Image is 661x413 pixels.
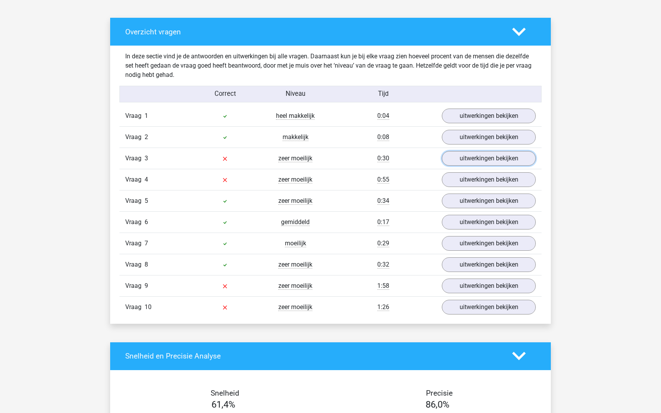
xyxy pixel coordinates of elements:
span: 0:55 [377,176,389,184]
span: 0:04 [377,112,389,120]
span: Vraag [125,154,145,163]
a: uitwerkingen bekijken [442,151,536,166]
span: zeer moeilijk [278,261,312,269]
span: zeer moeilijk [278,282,312,290]
span: gemiddeld [281,218,310,226]
span: Vraag [125,175,145,184]
span: 7 [145,240,148,247]
span: Vraag [125,111,145,121]
span: 3 [145,155,148,162]
span: Vraag [125,239,145,248]
a: uitwerkingen bekijken [442,194,536,208]
span: 61,4% [211,399,235,410]
span: 0:30 [377,155,389,162]
span: 0:17 [377,218,389,226]
div: Tijd [330,89,436,99]
span: zeer moeilijk [278,176,312,184]
span: 1:58 [377,282,389,290]
span: Vraag [125,196,145,206]
h4: Snelheid en Precisie Analyse [125,352,501,360]
span: Vraag [125,133,145,142]
a: uitwerkingen bekijken [442,236,536,251]
span: 1:26 [377,303,389,311]
span: Vraag [125,260,145,269]
span: heel makkelijk [276,112,315,120]
span: 6 [145,218,148,226]
a: uitwerkingen bekijken [442,279,536,293]
div: Niveau [260,89,330,99]
span: moeilijk [285,240,306,247]
span: zeer moeilijk [278,303,312,311]
span: 0:08 [377,133,389,141]
span: 2 [145,133,148,141]
h4: Snelheid [125,389,325,398]
div: In deze sectie vind je de antwoorden en uitwerkingen bij alle vragen. Daarnaast kun je bij elke v... [119,52,542,80]
h4: Overzicht vragen [125,27,501,36]
span: 0:29 [377,240,389,247]
span: 0:32 [377,261,389,269]
a: uitwerkingen bekijken [442,130,536,144]
span: zeer moeilijk [278,155,312,162]
span: 8 [145,261,148,268]
span: 10 [145,303,152,311]
span: Vraag [125,281,145,291]
span: 1 [145,112,148,119]
span: Vraag [125,303,145,312]
span: Vraag [125,218,145,227]
a: uitwerkingen bekijken [442,172,536,187]
span: 5 [145,197,148,204]
span: 0:34 [377,197,389,205]
h4: Precisie [339,389,539,398]
span: 9 [145,282,148,289]
span: 4 [145,176,148,183]
a: uitwerkingen bekijken [442,109,536,123]
span: zeer moeilijk [278,197,312,205]
a: uitwerkingen bekijken [442,257,536,272]
a: uitwerkingen bekijken [442,215,536,229]
a: uitwerkingen bekijken [442,300,536,314]
div: Correct [190,89,261,99]
span: 86,0% [426,399,450,410]
span: makkelijk [283,133,308,141]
